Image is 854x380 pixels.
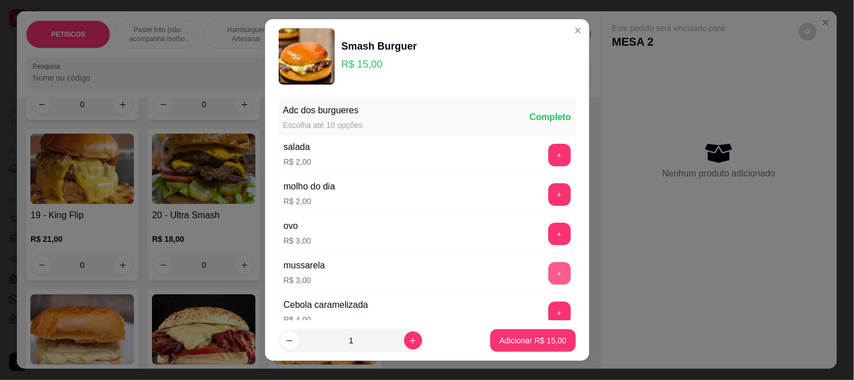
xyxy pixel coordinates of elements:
div: ovo [284,219,311,233]
button: add [548,223,571,245]
div: mussarela [284,259,325,272]
div: Escolha até 10 opções [283,120,363,131]
div: salada [284,140,311,154]
p: R$ 15,00 [342,56,417,72]
p: R$ 3,00 [284,275,325,286]
div: Smash Burguer [342,38,417,54]
p: R$ 4,00 [284,314,368,325]
div: Adc dos burgueres [283,104,363,117]
button: add [548,302,571,324]
p: R$ 3,00 [284,235,311,246]
div: Completo [530,111,571,124]
button: Adicionar R$ 15,00 [490,329,575,352]
button: add [548,183,571,206]
p: R$ 2,00 [284,196,336,207]
button: Close [569,21,587,39]
div: molho do dia [284,180,336,193]
button: add [548,144,571,166]
p: R$ 2,00 [284,156,311,167]
div: Cebola caramelizada [284,298,368,312]
button: add [548,262,571,285]
button: decrease-product-quantity [281,332,299,350]
button: increase-product-quantity [404,332,422,350]
p: Adicionar R$ 15,00 [499,335,566,346]
img: product-image [279,28,335,85]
